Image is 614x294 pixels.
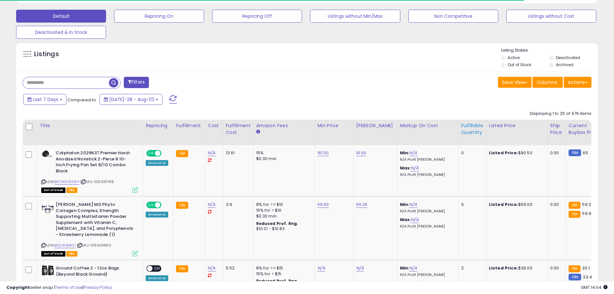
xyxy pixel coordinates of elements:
span: 35.1 [582,265,590,271]
button: Last 7 Days [23,94,66,105]
div: 0.00 [550,150,561,156]
b: Min: [400,265,410,271]
h5: Listings [34,50,59,59]
button: Actions [564,77,591,88]
span: FBA [66,188,77,193]
b: Calphalon 2029637 Premier Hard-Anodized Nonstick 2-Piece 8 10-Inch Frying Pan Set 8/10 Combo Black [56,150,134,176]
span: 2025-08-11 14:04 GMT [581,284,608,290]
div: 0 [461,202,481,208]
div: [PERSON_NAME] [356,122,395,129]
a: N/A [208,265,216,271]
div: Markup on Cost [400,122,456,129]
b: Min: [400,150,410,156]
button: Deactivated & In Stock [16,26,106,39]
a: B07MSV5SWP [54,179,79,185]
button: Columns [532,77,563,88]
span: Last 7 Days [33,96,58,103]
span: OFF [161,202,171,208]
img: 41hR9UpisYL._SL40_.jpg [41,202,54,215]
th: The percentage added to the cost of goods (COGS) that forms the calculator for Min & Max prices. [397,120,458,145]
div: 0.00 [550,202,561,208]
a: 59.00 [317,201,329,208]
div: ASIN: [41,150,138,192]
label: Archived [556,62,573,67]
span: OFF [152,266,163,271]
p: N/A Profit [PERSON_NAME] [400,273,453,277]
div: Title [40,122,140,129]
a: 90.50 [317,150,329,156]
div: $39.00 [489,265,542,271]
label: Deactivated [556,55,580,60]
a: N/A [356,265,364,271]
small: FBA [176,265,188,272]
p: Listing States: [501,47,598,54]
div: $90.50 [489,150,542,156]
div: 2 [461,265,481,271]
span: Compared to: [67,97,97,103]
a: 59.25 [356,201,368,208]
p: N/A Profit [PERSON_NAME] [400,173,453,177]
b: [PERSON_NAME] MD Phyto Collagen Complex, Strength Supporting Multivitamin Powder Supplement with ... [56,202,134,239]
span: | SKU: 1063317418 [80,179,114,184]
div: Fulfillable Quantity [461,122,483,136]
label: Active [508,55,520,60]
div: seller snap | | [6,285,112,291]
div: Cost [208,122,220,129]
span: OFF [161,151,171,156]
div: Listed Price [489,122,545,129]
small: FBA [569,202,580,209]
div: 8% for <= $15 [256,265,310,271]
div: 3.9 [226,202,249,208]
button: [DATE]-28 - Aug-03 [100,94,162,105]
button: Repricing On [114,10,204,23]
a: Privacy Policy [83,284,112,290]
span: 33.45 [583,274,595,280]
div: $59.00 [489,202,542,208]
a: N/A [208,201,216,208]
small: FBM [569,274,581,280]
div: 15% for > $10 [256,208,310,213]
b: Max: [400,165,411,171]
div: Min Price [317,122,351,129]
button: Default [16,10,106,23]
a: N/A [411,165,419,171]
div: Repricing [146,122,171,129]
p: N/A Profit [PERSON_NAME] [400,157,453,162]
div: $0.30 min [256,156,310,162]
div: ASIN: [41,202,138,256]
div: Fulfillment Cost [226,122,251,136]
span: FBA [66,251,77,257]
p: N/A Profit [PERSON_NAME] [400,224,453,229]
button: Save View [498,77,531,88]
b: Max: [400,217,411,223]
a: N/A [409,150,417,156]
small: FBA [569,211,580,218]
span: All listings that are currently out of stock and unavailable for purchase on Amazon [41,251,65,257]
b: Ground Coffee 2 - 12oz Bags (Beyond Black Ground) [56,265,134,279]
small: FBA [176,202,188,209]
button: Filters [124,77,149,88]
a: N/A [317,265,325,271]
span: 59.24 [582,201,594,208]
span: | SKU: 1069214610 [77,243,111,248]
span: [DATE]-28 - Aug-03 [109,96,154,103]
div: Amazon AI [146,160,168,166]
div: Amazon AI [146,212,168,218]
div: 15% for > $15 [256,271,310,277]
div: 15% [256,150,310,156]
div: Displaying 1 to 25 of 476 items [530,111,591,117]
b: Reduced Prof. Rng. [256,221,298,226]
span: ON [147,202,155,208]
small: FBM [569,149,581,156]
span: ON [147,151,155,156]
a: N/A [208,150,216,156]
p: N/A Profit [PERSON_NAME] [400,209,453,214]
small: FBA [569,265,580,272]
span: 65 [583,150,588,156]
small: Amazon Fees. [256,129,260,135]
button: Repricing Off [212,10,302,23]
span: 59.95 [582,210,594,217]
button: Non Competitive [408,10,498,23]
div: Amazon Fees [256,122,312,129]
small: FBA [176,150,188,157]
